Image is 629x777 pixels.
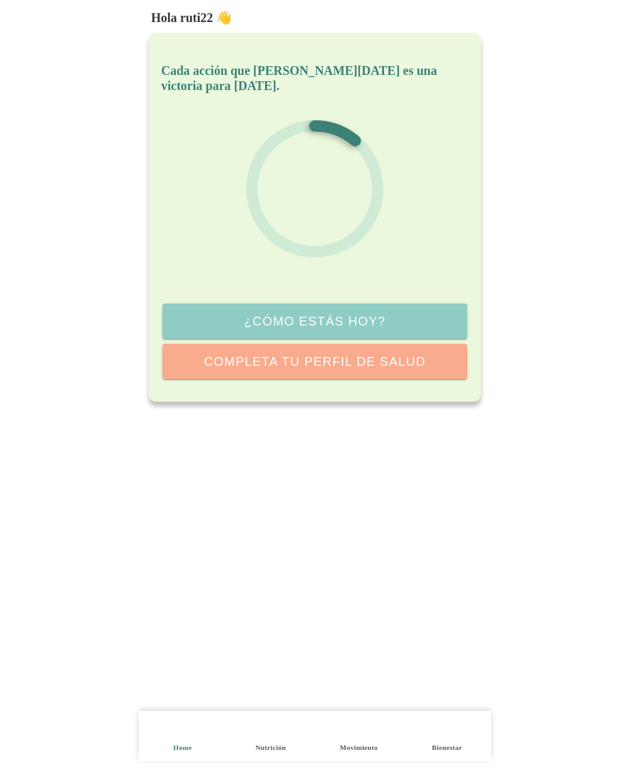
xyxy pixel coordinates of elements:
h5: Hola ruti22 👋 [151,10,232,25]
ion-label: Home [173,743,192,752]
h5: Cada acción que [PERSON_NAME][DATE] es una victoria para [DATE]. [161,63,468,93]
ion-button: Completa tu perfil de salud [162,344,467,379]
ion-label: Nutrición [255,743,285,752]
ion-label: Movimiento [339,743,377,752]
ion-label: Bienestar [432,743,462,752]
ion-button: ¿Cómo estás hoy? [162,303,467,339]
